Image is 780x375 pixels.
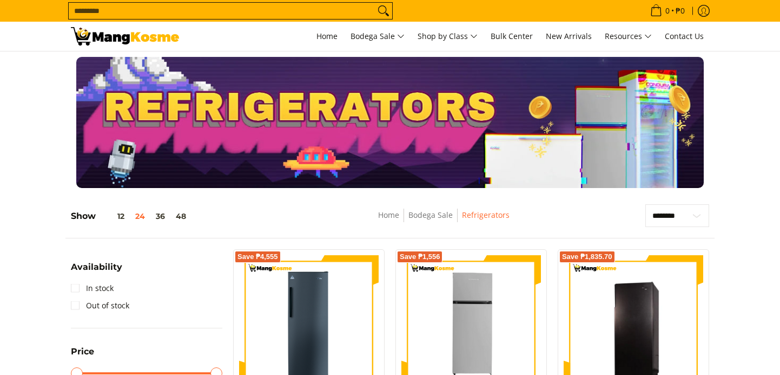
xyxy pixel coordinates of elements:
[316,31,338,41] span: Home
[664,7,671,15] span: 0
[190,22,709,51] nav: Main Menu
[345,22,410,51] a: Bodega Sale
[400,254,440,260] span: Save ₱1,556
[130,212,150,221] button: 24
[71,263,122,280] summary: Open
[599,22,657,51] a: Resources
[418,30,478,43] span: Shop by Class
[491,31,533,41] span: Bulk Center
[546,31,592,41] span: New Arrivals
[71,297,129,314] a: Out of stock
[311,22,343,51] a: Home
[485,22,538,51] a: Bulk Center
[71,263,122,271] span: Availability
[659,22,709,51] a: Contact Us
[378,210,399,220] a: Home
[71,347,94,356] span: Price
[71,347,94,364] summary: Open
[540,22,597,51] a: New Arrivals
[605,30,652,43] span: Resources
[71,280,114,297] a: In stock
[150,212,170,221] button: 36
[462,210,510,220] a: Refrigerators
[71,27,179,46] img: Bodega Sale Refrigerator l Mang Kosme: Home Appliances Warehouse Sale
[665,31,704,41] span: Contact Us
[562,254,612,260] span: Save ₱1,835.70
[674,7,686,15] span: ₱0
[170,212,191,221] button: 48
[408,210,453,220] a: Bodega Sale
[375,3,392,19] button: Search
[647,5,688,17] span: •
[412,22,483,51] a: Shop by Class
[237,254,278,260] span: Save ₱4,555
[96,212,130,221] button: 12
[351,30,405,43] span: Bodega Sale
[71,211,191,222] h5: Show
[299,209,589,233] nav: Breadcrumbs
